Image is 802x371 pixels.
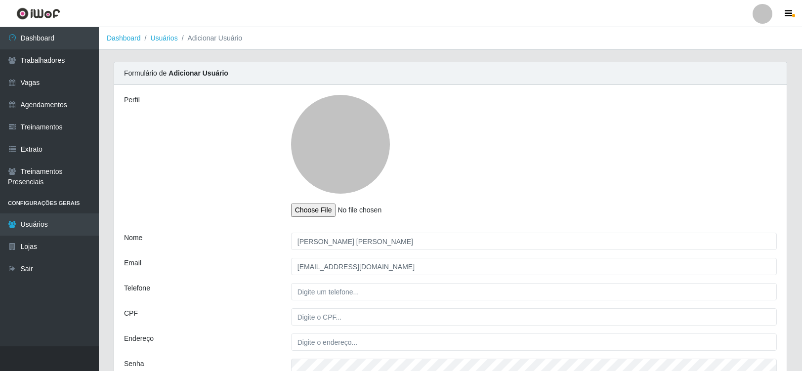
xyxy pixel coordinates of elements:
label: Nome [124,233,142,243]
a: Usuários [150,34,177,42]
li: Adicionar Usuário [178,33,242,43]
input: Digite o endereço... [291,333,777,351]
strong: Adicionar Usuário [169,69,228,77]
label: Email [124,258,141,268]
a: Dashboard [107,34,141,42]
input: Digite um nome... [291,233,777,250]
input: Digite um telefone... [291,283,777,300]
label: Telefone [124,283,150,293]
img: CoreUI Logo [16,7,60,20]
label: Perfil [124,95,140,105]
label: Senha [124,359,144,369]
label: CPF [124,308,138,319]
div: Formulário de [114,62,787,85]
label: Endereço [124,333,154,344]
input: Digite um email... [291,258,777,275]
nav: breadcrumb [99,27,802,50]
input: Digite o CPF... [291,308,777,326]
